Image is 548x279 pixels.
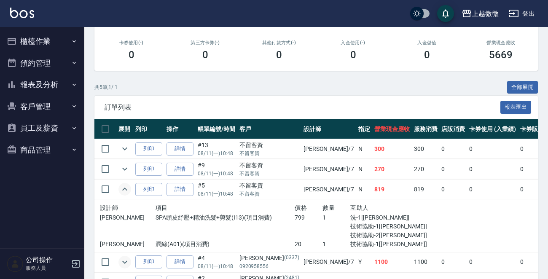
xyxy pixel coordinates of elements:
th: 客戶 [237,119,301,139]
button: 列印 [135,183,162,196]
span: 設計師 [100,204,118,211]
td: 0 [467,159,518,179]
td: 0 [439,139,467,159]
p: 技術協助-2[[PERSON_NAME]] [350,231,434,240]
h2: 卡券使用(-) [105,40,158,46]
button: save [437,5,454,22]
td: #5 [196,180,237,199]
h3: 5669 [489,49,513,61]
td: 1100 [412,252,440,272]
p: 1 [322,240,350,249]
td: 300 [372,139,412,159]
h5: 公司操作 [26,256,69,264]
a: 詳情 [167,183,193,196]
td: 0 [467,139,518,159]
button: expand row [118,142,131,155]
button: 報表匯出 [500,101,532,114]
p: [PERSON_NAME] [100,240,156,249]
button: 預約管理 [3,52,81,74]
p: 08/11 (一) 10:48 [198,150,235,157]
a: 詳情 [167,255,193,268]
img: Logo [10,8,34,18]
a: 詳情 [167,163,193,176]
td: [PERSON_NAME] /7 [301,139,356,159]
td: 270 [372,159,412,179]
td: #9 [196,159,237,179]
p: 08/11 (一) 10:48 [198,263,235,270]
th: 服務消費 [412,119,440,139]
td: N [356,139,372,159]
h2: 入金儲值 [400,40,454,46]
p: 08/11 (一) 10:48 [198,190,235,198]
td: [PERSON_NAME] /7 [301,180,356,199]
p: 共 5 筆, 1 / 1 [94,83,118,91]
div: 不留客資 [239,181,299,190]
p: 技術協助-1[[PERSON_NAME]] [350,222,434,231]
p: 不留客資 [239,170,299,177]
th: 列印 [133,119,164,139]
button: expand row [118,163,131,175]
button: 列印 [135,255,162,268]
a: 報表匯出 [500,103,532,111]
p: 799 [295,213,322,222]
td: 0 [439,252,467,272]
button: 客戶管理 [3,96,81,118]
div: 不留客資 [239,141,299,150]
h2: 第三方卡券(-) [178,40,232,46]
button: 員工及薪資 [3,117,81,139]
td: 819 [372,180,412,199]
td: 300 [412,139,440,159]
h2: 營業現金應收 [474,40,528,46]
h3: 0 [276,49,282,61]
th: 展開 [116,119,133,139]
td: [PERSON_NAME] /7 [301,252,356,272]
a: 詳情 [167,142,193,156]
button: expand row [118,256,131,268]
th: 店販消費 [439,119,467,139]
button: 登出 [505,6,538,21]
td: 0 [467,180,518,199]
h3: 0 [129,49,134,61]
p: 服務人員 [26,264,69,272]
td: Y [356,252,372,272]
p: 潤絲(A01)(項目消費) [156,240,295,249]
h3: 0 [350,49,356,61]
div: 不留客資 [239,161,299,170]
button: expand row [118,183,131,196]
h2: 入金使用(-) [326,40,380,46]
button: 櫃檯作業 [3,30,81,52]
button: 全部展開 [507,81,538,94]
button: 報表及分析 [3,74,81,96]
th: 帳單編號/時間 [196,119,237,139]
button: 商品管理 [3,139,81,161]
span: 互助人 [350,204,368,211]
span: 數量 [322,204,335,211]
p: 技術協助-1[[PERSON_NAME]] [350,240,434,249]
td: #4 [196,252,237,272]
p: [PERSON_NAME] [100,213,156,222]
th: 設計師 [301,119,356,139]
p: 不留客資 [239,150,299,157]
td: 270 [412,159,440,179]
th: 卡券使用 (入業績) [467,119,518,139]
td: 0 [439,180,467,199]
div: [PERSON_NAME] [239,254,299,263]
td: 0 [439,159,467,179]
p: 08/11 (一) 10:48 [198,170,235,177]
p: (0337) [284,254,299,263]
p: SPA頭皮紓壓+精油洗髮+剪髮(I13)(項目消費) [156,213,295,222]
th: 營業現金應收 [372,119,412,139]
p: 1 [322,213,350,222]
button: 列印 [135,142,162,156]
p: 不留客資 [239,190,299,198]
p: 0920958556 [239,263,299,270]
h3: 0 [424,49,430,61]
td: N [356,159,372,179]
button: 上越微微 [458,5,502,22]
h3: 0 [202,49,208,61]
td: 819 [412,180,440,199]
th: 指定 [356,119,372,139]
span: 訂單列表 [105,103,500,112]
p: 20 [295,240,322,249]
span: 價格 [295,204,307,211]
